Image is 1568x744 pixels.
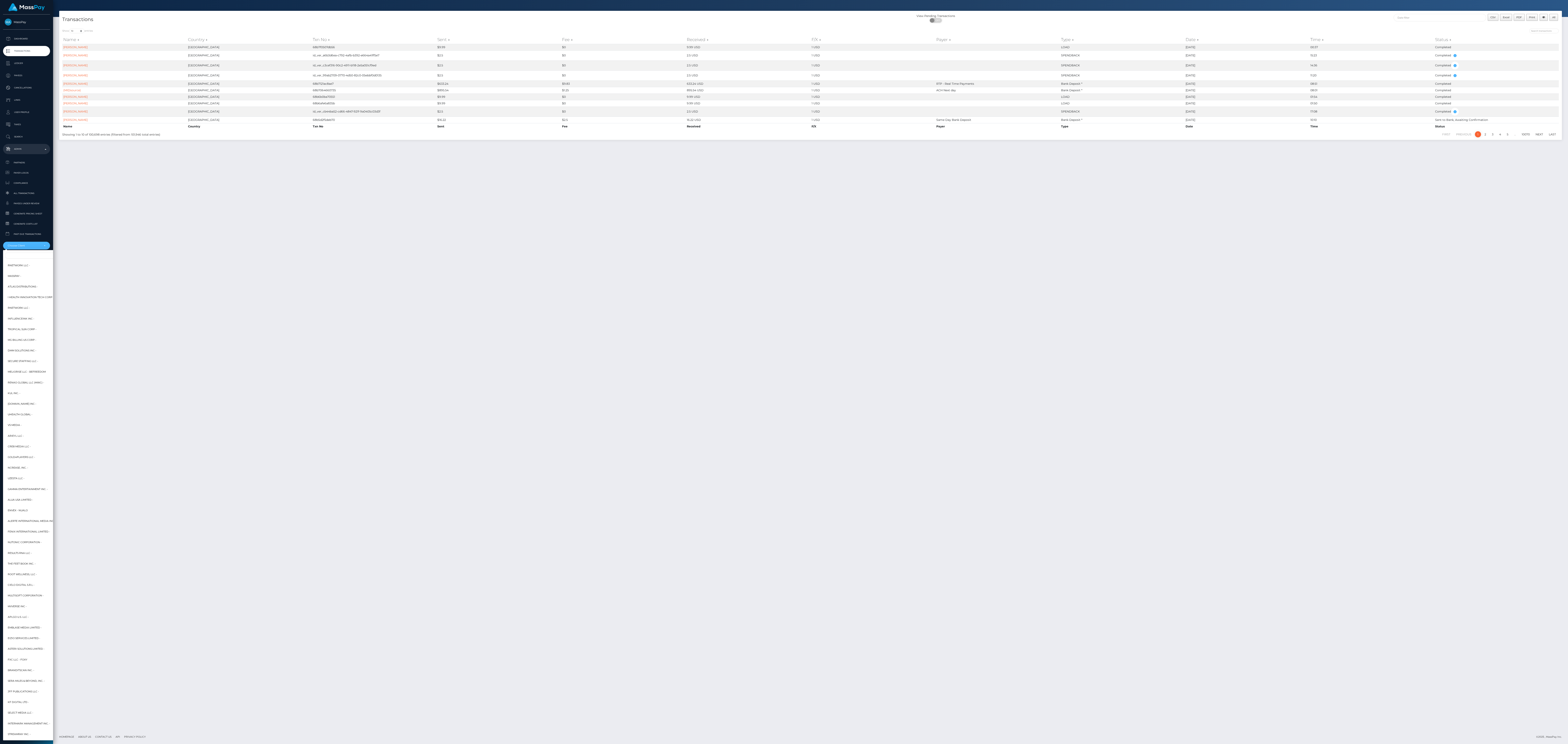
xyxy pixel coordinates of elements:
span: MultiSoft Corporation - [8,593,44,598]
td: 01:54 [1309,94,1434,100]
td: 68b7121ac8ae7 [312,80,437,87]
td: 68b5d2f5deb70 [312,117,437,123]
td: 68b6b0ba70551 [312,94,437,100]
a: [PERSON_NAME] [63,82,88,86]
td: Completed [1434,60,1559,70]
td: 1 USD [811,60,935,70]
td: 9.99 USD [686,100,811,107]
h4: Transactions [62,16,807,23]
span: Root Wellness, LLC - [8,572,37,577]
span: Secure Staffing LLC - [8,359,38,364]
a: Admin [3,144,50,154]
td: id_ver_c3cef316-90c2-4911-b118-2e5a051cf9ed [312,60,437,70]
div: View Pending Transactions [811,14,1061,18]
a: Search [3,132,50,142]
span: Emblase Media Limited - [8,625,42,630]
span: MVverse Inc - [8,604,27,609]
span: Ncrease, Inc. - [8,465,28,471]
td: 11:20 [1309,70,1434,80]
span: UzestA LLC - [8,476,24,481]
span: FXC LLC - Foxy [8,657,27,662]
td: [GEOGRAPHIC_DATA] [187,50,312,60]
span: [DOMAIN_NAME] INC - [8,401,36,407]
td: [DATE] [1185,60,1309,70]
td: Completed [1434,107,1559,117]
td: id_ver_99ab2709-0770-4d50-82c0-05ebbf0d0135 [312,70,437,80]
a: 1 [1475,131,1481,137]
td: 08:51 [1309,80,1434,87]
th: Date: activate to sort column ascending [1185,36,1309,44]
a: Dashboard [3,34,50,44]
td: $9.83 [561,80,686,87]
td: 68b7064660735 [312,87,437,94]
span: Meliorise LLC - BEfreedom [8,369,46,375]
a: [PERSON_NAME] [63,101,88,105]
td: [GEOGRAPHIC_DATA] [187,87,312,94]
button: Column visibility [1540,14,1548,21]
td: 68b6afe6a835b [312,100,437,107]
a: Privacy Policy [122,734,147,740]
td: SPENDBACK [1060,107,1185,117]
div: Choose Client [8,244,41,247]
span: Fenix International Limited - [8,529,50,535]
p: User Profile [5,109,48,115]
a: [PERSON_NAME] [63,45,88,49]
td: id_ver_cb44ba52-cd66-4847-921f-9a0405c03d3f [312,107,437,117]
th: Name: activate to sort column ascending [62,36,187,44]
td: [DATE] [1185,70,1309,80]
span: OFF [932,18,942,23]
a: User Profile [3,107,50,117]
span: All Transactions [5,191,48,196]
td: $0 [561,94,686,100]
span: Alua USA Limited - [8,497,33,502]
a: API [114,734,122,740]
a: About Us [77,734,93,740]
td: 1 USD [811,87,935,94]
td: $0 [561,107,686,117]
th: Txn No [312,123,437,130]
a: (MIDsource) [63,88,81,92]
td: [DATE] [1185,107,1309,117]
th: Name [62,123,187,130]
td: 14:36 [1309,60,1434,70]
span: InfluenceInk Inc - [8,316,34,321]
div: Showing 1 to 10 of 100,698 entries (filtered from 101,946 total entries) [62,131,682,137]
div: © 2025 , MassPay Inc. [1536,735,1565,739]
span: The Feet Book Inc. - [8,561,36,566]
th: Status: activate to sort column ascending [1434,36,1559,44]
td: 2.5 USD [686,70,811,80]
a: Cancellations [3,83,50,93]
td: [DATE] [1185,94,1309,100]
span: Sera Miles & Beyond, Inc. - [8,678,45,684]
span: Gold4Players LLC - [8,454,35,460]
th: Payer [935,123,1060,130]
span: MassPay [3,20,50,24]
a: 10070 [1519,131,1532,137]
span: VS Media - [8,423,22,428]
span: Compliance [5,181,48,185]
span: Eizio Services Limited - [8,636,40,641]
span: Renao Global LLC (MWC) - [8,380,44,385]
p: Payees [5,72,48,79]
span: Cre8 Media LLC - [8,444,31,449]
th: Status [1434,123,1559,130]
td: 1 USD [811,50,935,60]
td: Sent to Bank, Awaiting Confirmation [1434,117,1559,123]
span: Envex - Nualo [8,508,28,513]
button: Print [1526,14,1538,21]
span: Results RNA LLC - [8,550,32,556]
td: $895.54 [436,87,561,94]
img: MassPay Logo [8,3,45,11]
td: $2.5 [561,117,686,123]
span: I HEALTH INNOVATION TECH CORP - [8,295,54,300]
td: 9.99 USD [686,44,811,50]
span: Same Day Bank Deposit [936,118,971,122]
span: BranditScan Inc. - [8,668,34,673]
td: $0 [561,100,686,107]
td: [DATE] [1185,50,1309,60]
td: 1 USD [811,100,935,107]
input: Search transactions [1529,29,1559,33]
td: 2.5 USD [686,107,811,117]
td: 1 USD [811,117,935,123]
span: Print [1529,16,1535,19]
